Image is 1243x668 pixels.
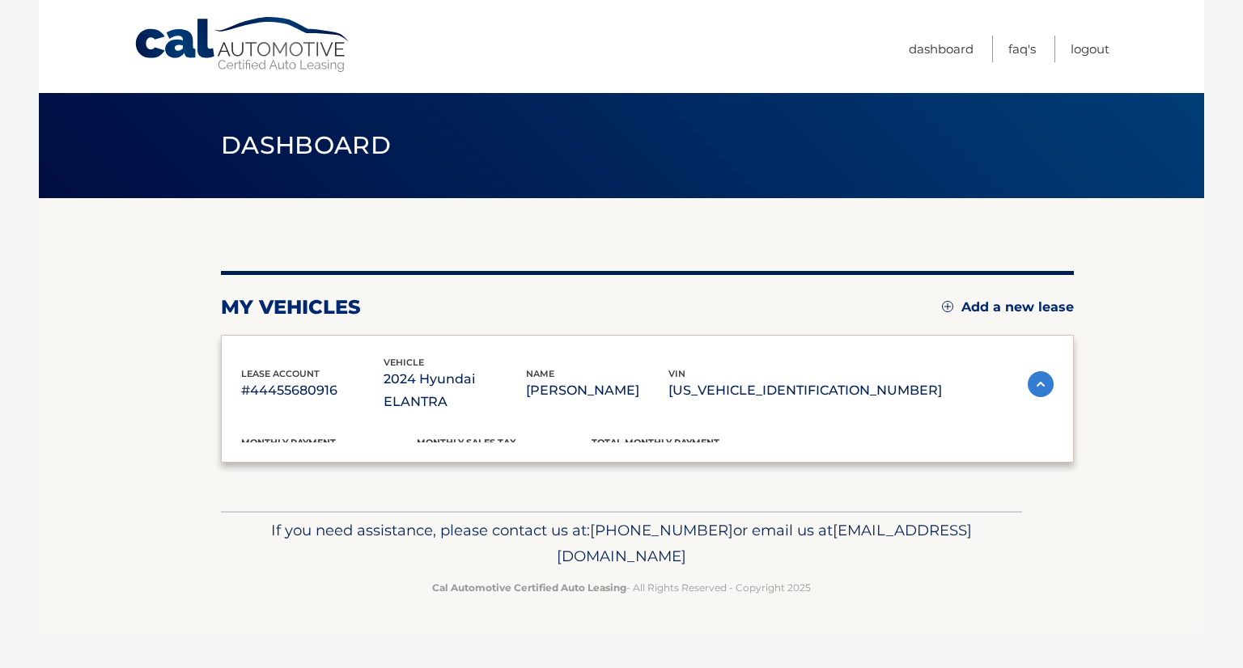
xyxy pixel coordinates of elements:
[241,368,320,379] span: lease account
[1008,36,1036,62] a: FAQ's
[592,437,719,448] span: Total Monthly Payment
[231,579,1012,596] p: - All Rights Reserved - Copyright 2025
[942,301,953,312] img: add.svg
[384,368,526,413] p: 2024 Hyundai ELANTRA
[221,130,391,160] span: Dashboard
[909,36,974,62] a: Dashboard
[231,518,1012,569] p: If you need assistance, please contact us at: or email us at
[134,16,352,74] a: Cal Automotive
[526,368,554,379] span: name
[942,299,1074,315] a: Add a new lease
[221,295,361,319] h2: my vehicles
[668,379,942,402] p: [US_VEHICLE_IDENTIFICATION_NUMBER]
[1028,371,1054,397] img: accordion-active.svg
[417,437,516,448] span: Monthly sales Tax
[384,357,424,368] span: vehicle
[241,437,336,448] span: Monthly Payment
[668,368,685,379] span: vin
[241,379,384,402] p: #44455680916
[432,581,626,594] strong: Cal Automotive Certified Auto Leasing
[1071,36,1109,62] a: Logout
[526,379,668,402] p: [PERSON_NAME]
[590,521,733,539] span: [PHONE_NUMBER]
